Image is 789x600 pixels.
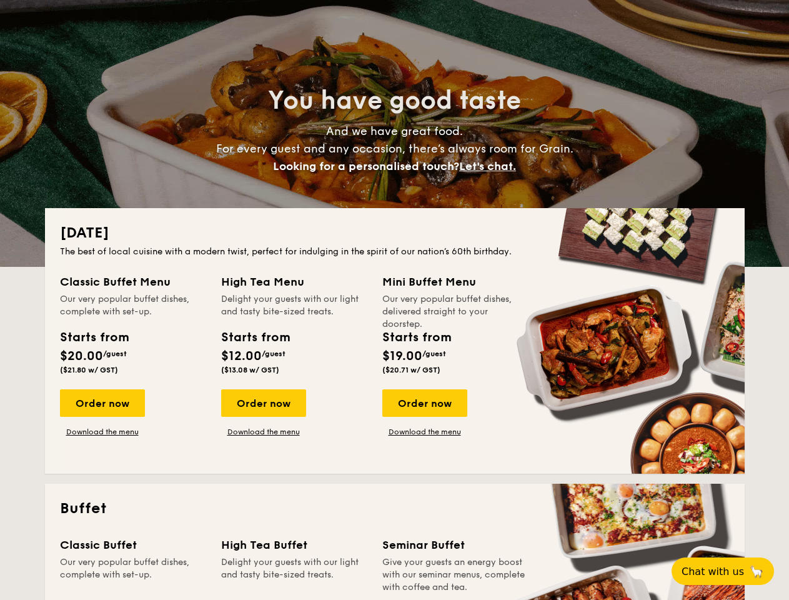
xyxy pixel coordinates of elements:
div: Delight your guests with our light and tasty bite-sized treats. [221,556,367,594]
div: Starts from [60,328,128,347]
span: /guest [103,349,127,358]
span: You have good taste [268,86,521,116]
div: Order now [221,389,306,417]
span: /guest [262,349,285,358]
div: Order now [60,389,145,417]
button: Chat with us🦙 [672,557,774,585]
span: And we have great food. For every guest and any occasion, there’s always room for Grain. [216,124,573,173]
span: ($13.08 w/ GST) [221,366,279,374]
span: Chat with us [682,566,744,577]
span: $12.00 [221,349,262,364]
span: $20.00 [60,349,103,364]
div: Seminar Buffet [382,536,528,554]
span: ($21.80 w/ GST) [60,366,118,374]
div: Our very popular buffet dishes, complete with set-up. [60,293,206,318]
div: Order now [382,389,467,417]
span: ($20.71 w/ GST) [382,366,440,374]
span: /guest [422,349,446,358]
span: Looking for a personalised touch? [273,159,459,173]
h2: [DATE] [60,223,730,243]
div: The best of local cuisine with a modern twist, perfect for indulging in the spirit of our nation’... [60,246,730,258]
span: Let's chat. [459,159,516,173]
a: Download the menu [221,427,306,437]
div: Mini Buffet Menu [382,273,528,291]
div: Starts from [382,328,450,347]
a: Download the menu [382,427,467,437]
span: $19.00 [382,349,422,364]
span: 🦙 [749,564,764,579]
div: Our very popular buffet dishes, complete with set-up. [60,556,206,594]
div: Starts from [221,328,289,347]
div: Give your guests an energy boost with our seminar menus, complete with coffee and tea. [382,556,528,594]
div: Classic Buffet [60,536,206,554]
div: Delight your guests with our light and tasty bite-sized treats. [221,293,367,318]
div: High Tea Buffet [221,536,367,554]
div: Classic Buffet Menu [60,273,206,291]
div: High Tea Menu [221,273,367,291]
div: Our very popular buffet dishes, delivered straight to your doorstep. [382,293,528,318]
a: Download the menu [60,427,145,437]
h2: Buffet [60,499,730,519]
